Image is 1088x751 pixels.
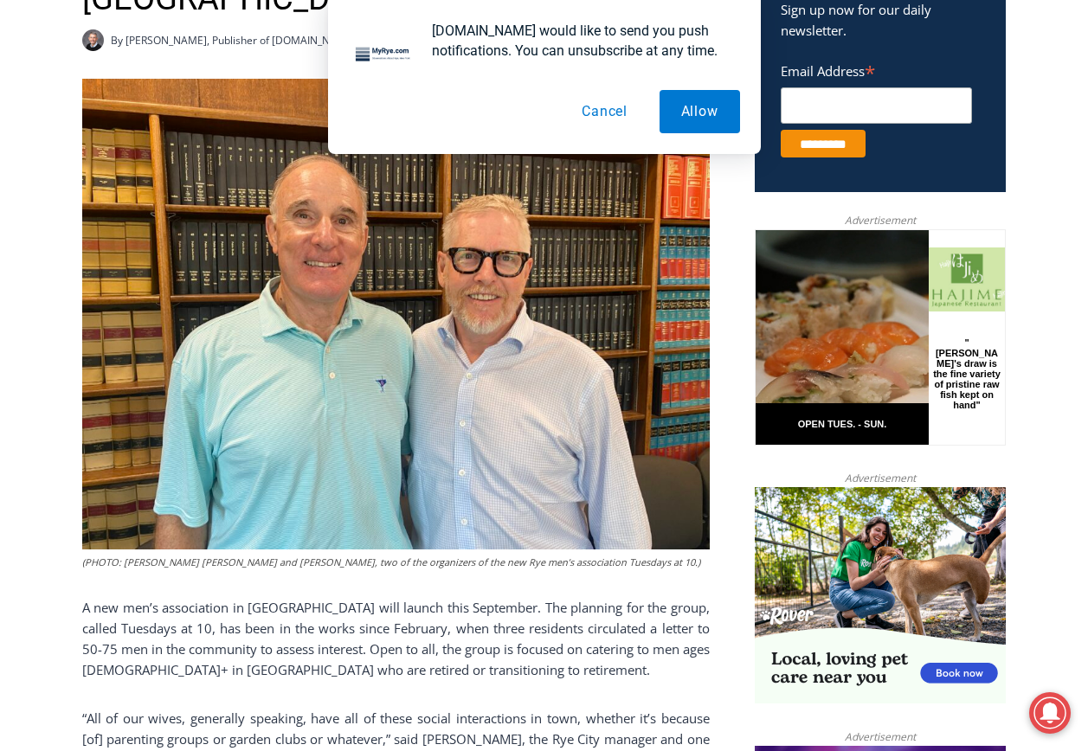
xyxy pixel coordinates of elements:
a: Open Tues. - Sun. [PHONE_NUMBER] [1,174,174,215]
span: Advertisement [827,729,933,745]
span: Advertisement [827,212,933,228]
span: Intern @ [DOMAIN_NAME] [453,172,802,211]
button: Cancel [560,90,649,133]
a: Intern @ [DOMAIN_NAME] [416,168,839,215]
figcaption: (PHOTO: [PERSON_NAME] [PERSON_NAME] and [PERSON_NAME], two of the organizers of the new Rye men’s... [82,555,710,570]
img: notification icon [349,21,418,90]
div: "[PERSON_NAME]'s draw is the fine variety of pristine raw fish kept on hand" [177,108,246,207]
span: A new men’s association in [GEOGRAPHIC_DATA] will launch this September. The planning for the gro... [82,599,710,678]
img: (PHOTO: Campbell Gerrish and Greg Usry, two of the organizers of the new Rye men's association Tu... [82,79,710,549]
span: Advertisement [827,470,933,486]
div: [DOMAIN_NAME] would like to send you push notifications. You can unsubscribe at any time. [418,21,740,61]
button: Allow [660,90,740,133]
div: "We would have speakers with experience in local journalism speak to us about their experiences a... [437,1,818,168]
span: Open Tues. - Sun. [PHONE_NUMBER] [5,178,170,244]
